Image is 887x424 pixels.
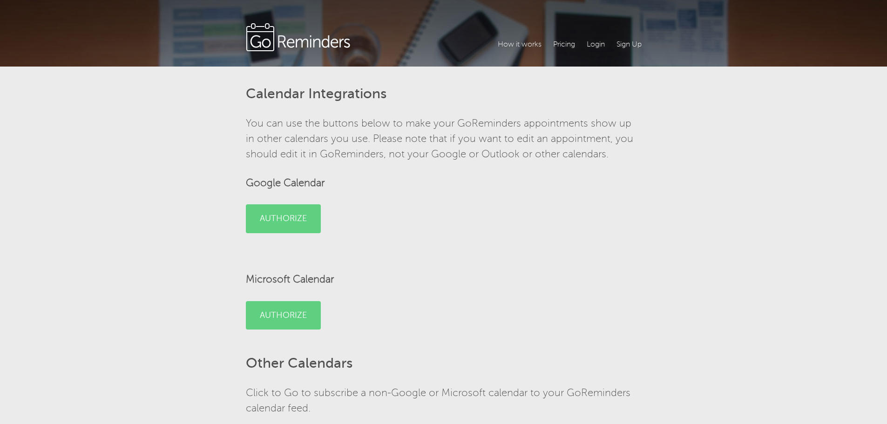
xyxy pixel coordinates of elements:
p: Click to Go to subscribe a non-Google or Microsoft calendar to your GoReminders calendar feed. [246,385,642,416]
a: How it works [498,39,542,50]
h4: Microsoft Calendar [246,272,642,287]
a: Authorize [246,301,321,330]
h3: Calendar Integrations [246,85,642,102]
a: Login [587,39,605,50]
h3: Other Calendars [246,355,642,371]
p: You can use the buttons below to make your GoReminders appointments show up in other calendars yo... [246,116,642,162]
h4: Google Calendar [246,175,642,191]
a: Pricing [553,39,575,50]
a: Authorize [246,204,321,233]
a: Sign Up [616,39,642,50]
